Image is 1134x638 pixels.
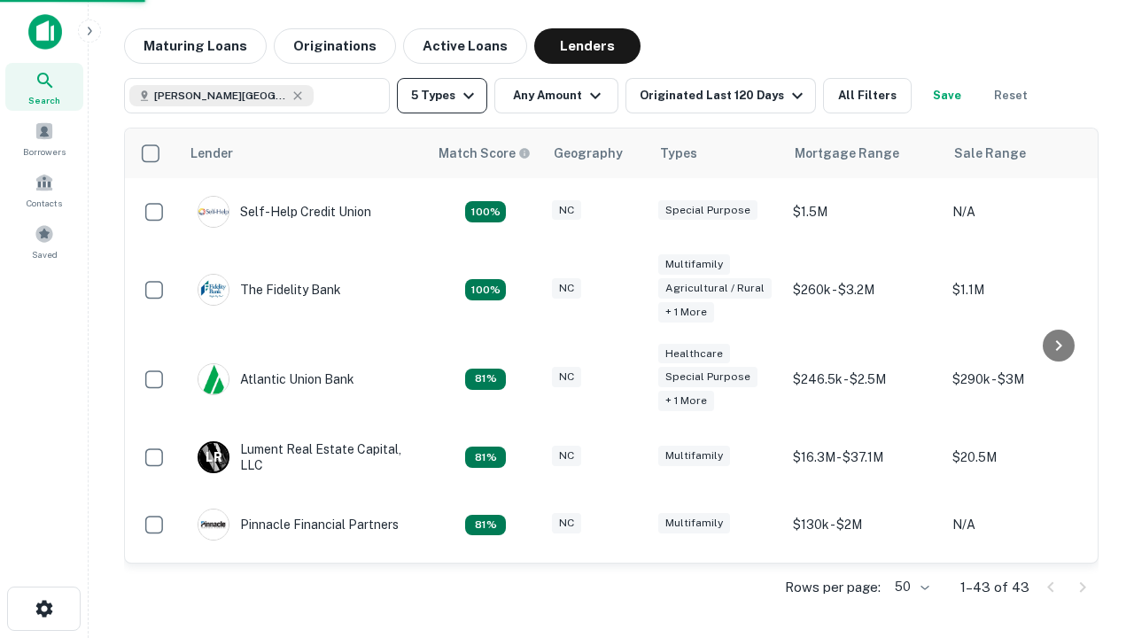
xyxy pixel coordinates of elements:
div: Matching Properties: 11, hasApolloMatch: undefined [465,201,506,222]
th: Lender [180,128,428,178]
td: $184k - $236k [784,558,944,626]
button: Maturing Loans [124,28,267,64]
a: Saved [5,217,83,265]
a: Borrowers [5,114,83,162]
div: Geography [554,143,623,164]
button: Lenders [534,28,641,64]
div: NC [552,278,581,299]
div: Capitalize uses an advanced AI algorithm to match your search with the best lender. The match sco... [439,144,531,163]
img: picture [198,510,229,540]
div: Multifamily [658,513,730,533]
p: Rows per page: [785,577,881,598]
div: + 1 more [658,302,714,323]
a: Contacts [5,166,83,214]
div: Matching Properties: 5, hasApolloMatch: undefined [465,447,506,468]
div: NC [552,200,581,221]
td: $130k - $2M [784,491,944,558]
td: $246.5k - $2.5M [784,335,944,424]
button: Reset [983,78,1039,113]
button: Originations [274,28,396,64]
td: $260k - $3.2M [784,245,944,335]
th: Mortgage Range [784,128,944,178]
div: Lender [190,143,233,164]
th: Types [649,128,784,178]
button: All Filters [823,78,912,113]
button: Originated Last 120 Days [625,78,816,113]
td: $16.3M - $37.1M [784,424,944,491]
th: Geography [543,128,649,178]
th: Capitalize uses an advanced AI algorithm to match your search with the best lender. The match sco... [428,128,543,178]
h6: Match Score [439,144,527,163]
div: Sale Range [954,143,1026,164]
p: 1–43 of 43 [960,577,1029,598]
button: Any Amount [494,78,618,113]
td: $290k - $3M [944,335,1103,424]
td: N/A [944,491,1103,558]
div: NC [552,446,581,466]
div: Agricultural / Rural [658,278,772,299]
span: [PERSON_NAME][GEOGRAPHIC_DATA], [GEOGRAPHIC_DATA] [154,88,287,104]
iframe: Chat Widget [1045,496,1134,581]
img: picture [198,364,229,394]
span: Borrowers [23,144,66,159]
div: Matching Properties: 5, hasApolloMatch: undefined [465,369,506,390]
div: Types [660,143,697,164]
div: Pinnacle Financial Partners [198,509,399,541]
div: Originated Last 120 Days [640,85,808,106]
span: Contacts [27,196,62,210]
td: N/A [944,178,1103,245]
div: Multifamily [658,446,730,466]
span: Search [28,93,60,107]
div: NC [552,513,581,533]
button: Save your search to get updates of matches that match your search criteria. [919,78,975,113]
span: Saved [32,247,58,261]
th: Sale Range [944,128,1103,178]
div: Multifamily [658,254,730,275]
div: + 1 more [658,391,714,411]
button: Active Loans [403,28,527,64]
a: Search [5,63,83,111]
img: picture [198,197,229,227]
img: capitalize-icon.png [28,14,62,50]
td: $20.5M [944,424,1103,491]
td: $1.5M [784,178,944,245]
div: Healthcare [658,344,730,364]
div: Matching Properties: 5, hasApolloMatch: undefined [465,515,506,536]
div: 50 [888,574,932,600]
div: The Fidelity Bank [198,274,341,306]
td: $1.1M [944,245,1103,335]
div: Self-help Credit Union [198,196,371,228]
div: Mortgage Range [795,143,899,164]
button: 5 Types [397,78,487,113]
img: picture [198,275,229,305]
div: Special Purpose [658,367,757,387]
div: Special Purpose [658,200,757,221]
td: $230k - $295k [944,558,1103,626]
div: Lument Real Estate Capital, LLC [198,441,410,473]
div: Atlantic Union Bank [198,363,354,395]
p: L R [206,448,221,467]
div: Matching Properties: 7, hasApolloMatch: undefined [465,279,506,300]
div: NC [552,367,581,387]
